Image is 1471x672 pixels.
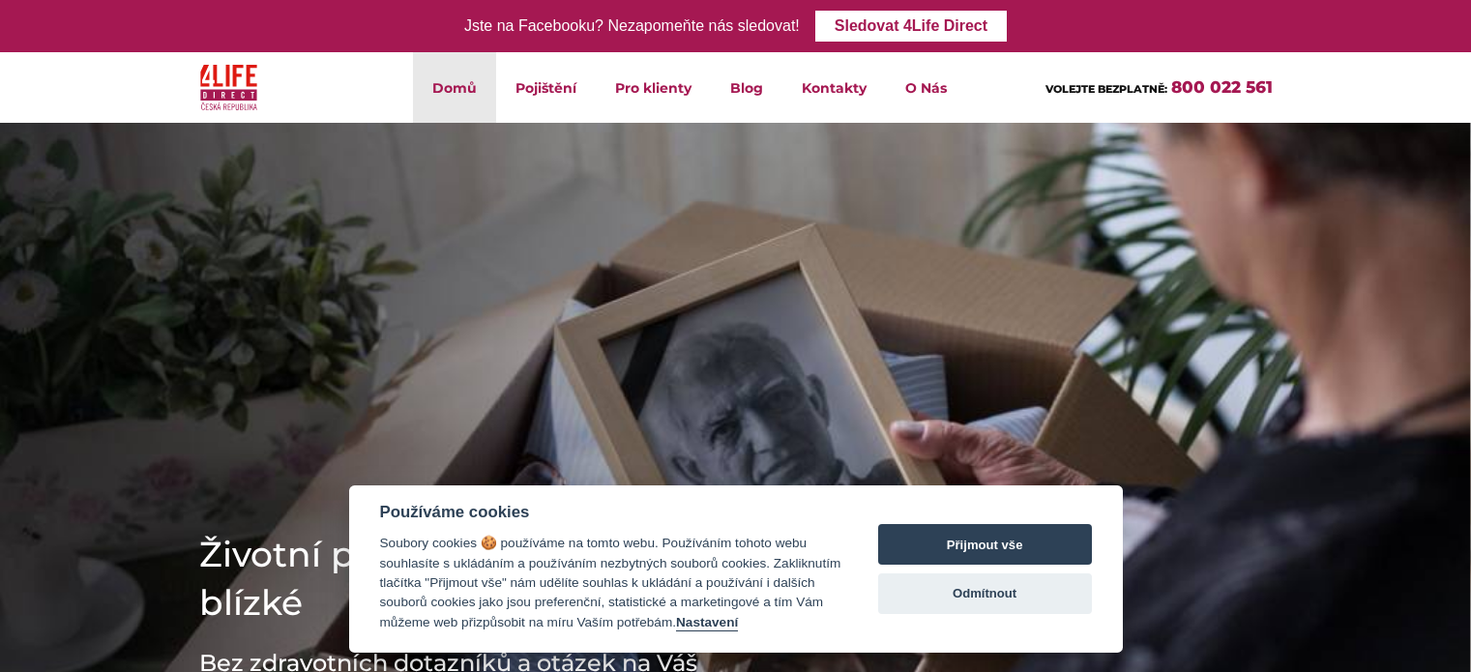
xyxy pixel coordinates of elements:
a: Blog [711,52,782,123]
a: Kontakty [782,52,886,123]
a: Sledovat 4Life Direct [815,11,1007,42]
button: Odmítnout [878,573,1092,614]
button: Přijmout vše [878,524,1092,565]
a: Domů [413,52,496,123]
h1: Životní pojištění Jistota pro mé blízké [199,530,780,627]
div: Soubory cookies 🍪 používáme na tomto webu. Používáním tohoto webu souhlasíte s ukládáním a použív... [380,534,841,632]
img: 4Life Direct Česká republika logo [200,60,258,115]
a: 800 022 561 [1171,77,1273,97]
button: Nastavení [676,615,738,631]
div: Používáme cookies [380,503,841,522]
div: Jste na Facebooku? Nezapomeňte nás sledovat! [464,13,800,41]
span: VOLEJTE BEZPLATNĚ: [1045,82,1167,96]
